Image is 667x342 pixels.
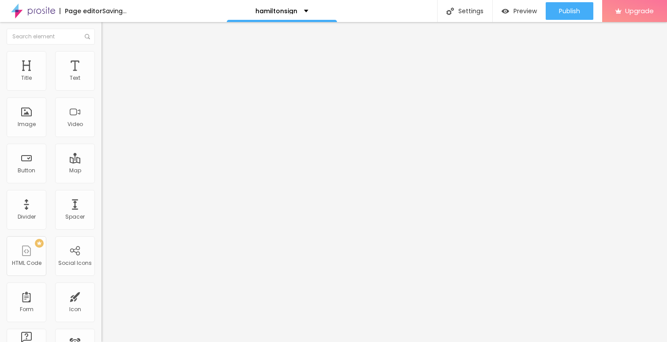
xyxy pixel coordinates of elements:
[18,214,36,220] div: Divider
[69,167,81,174] div: Map
[70,75,80,81] div: Text
[546,2,593,20] button: Publish
[559,7,580,15] span: Publish
[502,7,509,15] img: view-1.svg
[255,8,297,14] p: hamiltonsign
[21,75,32,81] div: Title
[493,2,546,20] button: Preview
[69,306,81,312] div: Icon
[7,29,95,45] input: Search element
[513,7,537,15] span: Preview
[625,7,654,15] span: Upgrade
[102,8,127,14] div: Saving...
[18,167,35,174] div: Button
[12,260,41,266] div: HTML Code
[446,7,454,15] img: Icone
[65,214,85,220] div: Spacer
[58,260,92,266] div: Social Icons
[20,306,34,312] div: Form
[85,34,90,39] img: Icone
[18,121,36,127] div: Image
[67,121,83,127] div: Video
[60,8,102,14] div: Page editor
